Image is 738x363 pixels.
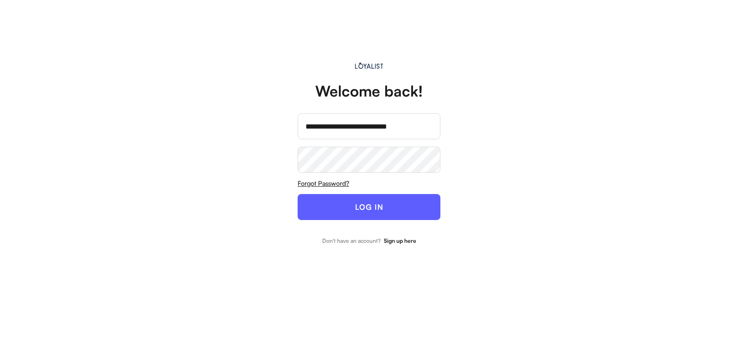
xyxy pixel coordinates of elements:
[315,84,423,98] div: Welcome back!
[298,179,349,187] u: Forgot Password?
[298,194,440,220] button: LOG IN
[384,237,416,244] strong: Sign up here
[322,238,381,244] div: Don't have an account?
[353,62,385,69] img: Main.svg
